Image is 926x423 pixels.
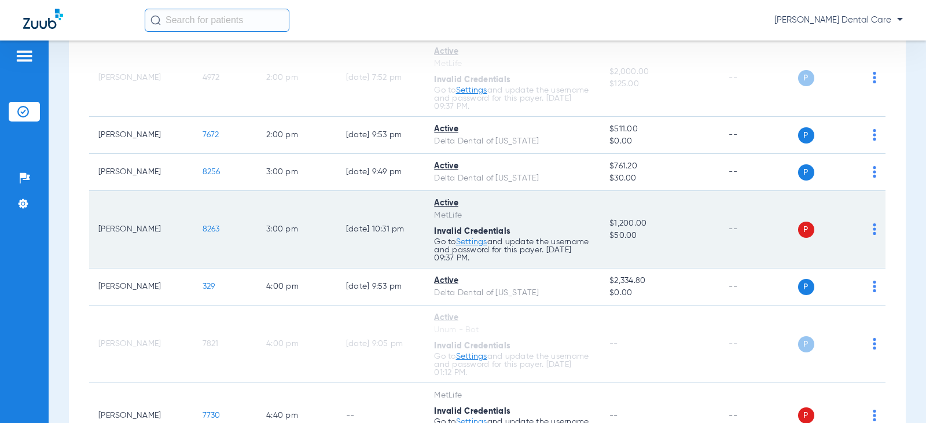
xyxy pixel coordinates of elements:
[609,66,710,78] span: $2,000.00
[337,191,425,268] td: [DATE] 10:31 PM
[89,154,193,191] td: [PERSON_NAME]
[873,281,876,292] img: group-dot-blue.svg
[609,230,710,242] span: $50.00
[609,78,710,90] span: $125.00
[203,282,215,290] span: 329
[434,324,591,336] div: Unum - Bot
[873,223,876,235] img: group-dot-blue.svg
[434,312,591,324] div: Active
[873,129,876,141] img: group-dot-blue.svg
[337,117,425,154] td: [DATE] 9:53 PM
[719,154,798,191] td: --
[873,338,876,350] img: group-dot-blue.svg
[868,367,926,423] iframe: Chat Widget
[873,72,876,83] img: group-dot-blue.svg
[257,154,337,191] td: 3:00 PM
[434,197,591,209] div: Active
[774,14,903,26] span: [PERSON_NAME] Dental Care
[798,127,814,144] span: P
[89,268,193,306] td: [PERSON_NAME]
[434,352,591,377] p: Go to and update the username and password for this payer. [DATE] 01:12 PM.
[434,407,510,415] span: Invalid Credentials
[434,238,591,262] p: Go to and update the username and password for this payer. [DATE] 09:37 PM.
[15,49,34,63] img: hamburger-icon
[434,123,591,135] div: Active
[798,336,814,352] span: P
[434,46,591,58] div: Active
[203,168,221,176] span: 8256
[434,342,510,350] span: Invalid Credentials
[434,209,591,222] div: MetLife
[203,411,221,420] span: 7730
[89,39,193,117] td: [PERSON_NAME]
[609,340,618,348] span: --
[873,166,876,178] img: group-dot-blue.svg
[337,154,425,191] td: [DATE] 9:49 PM
[257,268,337,306] td: 4:00 PM
[609,287,710,299] span: $0.00
[609,123,710,135] span: $511.00
[434,160,591,172] div: Active
[203,340,219,348] span: 7821
[337,306,425,383] td: [DATE] 9:05 PM
[257,191,337,268] td: 3:00 PM
[434,76,510,84] span: Invalid Credentials
[434,135,591,148] div: Delta Dental of [US_STATE]
[434,58,591,70] div: MetLife
[609,275,710,287] span: $2,334.80
[23,9,63,29] img: Zuub Logo
[434,86,591,111] p: Go to and update the username and password for this payer. [DATE] 09:37 PM.
[719,39,798,117] td: --
[89,191,193,268] td: [PERSON_NAME]
[203,73,220,82] span: 4972
[719,191,798,268] td: --
[609,411,618,420] span: --
[434,227,510,236] span: Invalid Credentials
[434,287,591,299] div: Delta Dental of [US_STATE]
[609,160,710,172] span: $761.20
[609,172,710,185] span: $30.00
[257,39,337,117] td: 2:00 PM
[337,268,425,306] td: [DATE] 9:53 PM
[89,117,193,154] td: [PERSON_NAME]
[257,117,337,154] td: 2:00 PM
[434,389,591,402] div: MetLife
[609,218,710,230] span: $1,200.00
[719,117,798,154] td: --
[434,172,591,185] div: Delta Dental of [US_STATE]
[203,225,220,233] span: 8263
[257,306,337,383] td: 4:00 PM
[434,275,591,287] div: Active
[719,306,798,383] td: --
[609,135,710,148] span: $0.00
[798,70,814,86] span: P
[798,279,814,295] span: P
[719,268,798,306] td: --
[150,15,161,25] img: Search Icon
[798,222,814,238] span: P
[456,352,487,361] a: Settings
[798,164,814,181] span: P
[203,131,219,139] span: 7672
[337,39,425,117] td: [DATE] 7:52 PM
[145,9,289,32] input: Search for patients
[456,86,487,94] a: Settings
[89,306,193,383] td: [PERSON_NAME]
[456,238,487,246] a: Settings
